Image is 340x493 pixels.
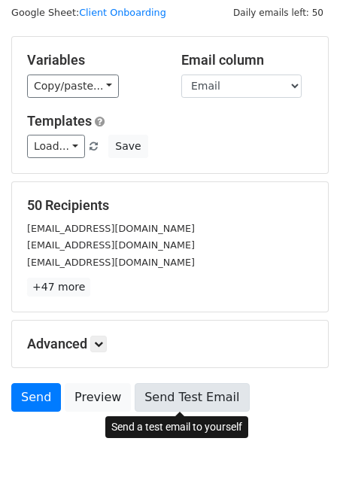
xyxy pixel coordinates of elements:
[27,75,119,98] a: Copy/paste...
[135,383,249,412] a: Send Test Email
[228,7,329,18] a: Daily emails left: 50
[265,421,340,493] iframe: Chat Widget
[27,135,85,158] a: Load...
[11,7,166,18] small: Google Sheet:
[11,383,61,412] a: Send
[108,135,147,158] button: Save
[27,52,159,68] h5: Variables
[105,416,248,438] div: Send a test email to yourself
[27,278,90,297] a: +47 more
[27,223,195,234] small: [EMAIL_ADDRESS][DOMAIN_NAME]
[27,239,195,251] small: [EMAIL_ADDRESS][DOMAIN_NAME]
[27,336,313,352] h5: Advanced
[228,5,329,21] span: Daily emails left: 50
[181,52,313,68] h5: Email column
[79,7,166,18] a: Client Onboarding
[27,113,92,129] a: Templates
[65,383,131,412] a: Preview
[27,197,313,214] h5: 50 Recipients
[27,257,195,268] small: [EMAIL_ADDRESS][DOMAIN_NAME]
